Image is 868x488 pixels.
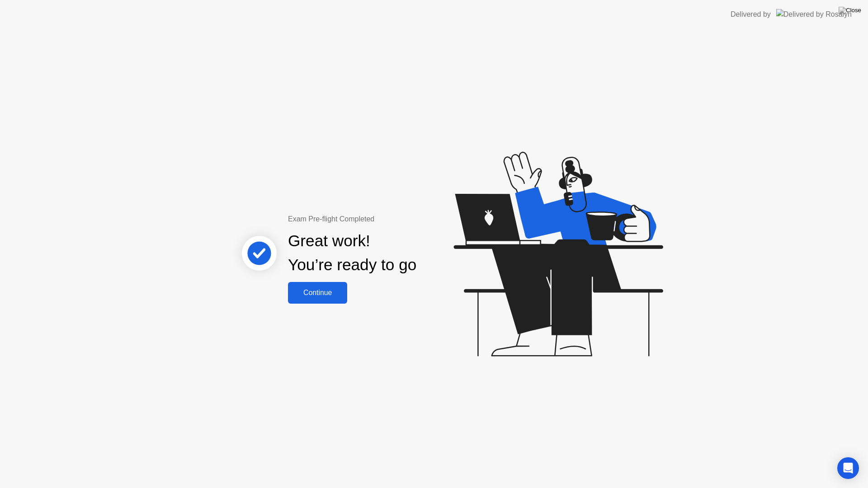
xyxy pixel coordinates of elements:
div: Open Intercom Messenger [837,457,859,479]
div: Delivered by [731,9,771,20]
div: Great work! You’re ready to go [288,229,416,277]
button: Continue [288,282,347,304]
div: Continue [291,289,344,297]
div: Exam Pre-flight Completed [288,214,475,225]
img: Close [839,7,861,14]
img: Delivered by Rosalyn [776,9,852,19]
